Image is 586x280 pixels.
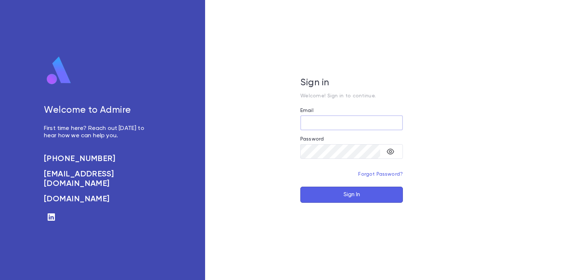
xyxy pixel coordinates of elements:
[300,136,324,142] label: Password
[358,172,403,177] a: Forgot Password?
[44,154,152,164] a: [PHONE_NUMBER]
[300,108,314,113] label: Email
[300,93,403,99] p: Welcome! Sign in to continue.
[44,194,152,204] a: [DOMAIN_NAME]
[44,56,74,85] img: logo
[44,169,152,188] a: [EMAIL_ADDRESS][DOMAIN_NAME]
[44,105,152,116] h5: Welcome to Admire
[44,125,152,139] p: First time here? Reach out [DATE] to hear how we can help you.
[300,187,403,203] button: Sign In
[383,144,398,159] button: toggle password visibility
[300,78,403,89] h5: Sign in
